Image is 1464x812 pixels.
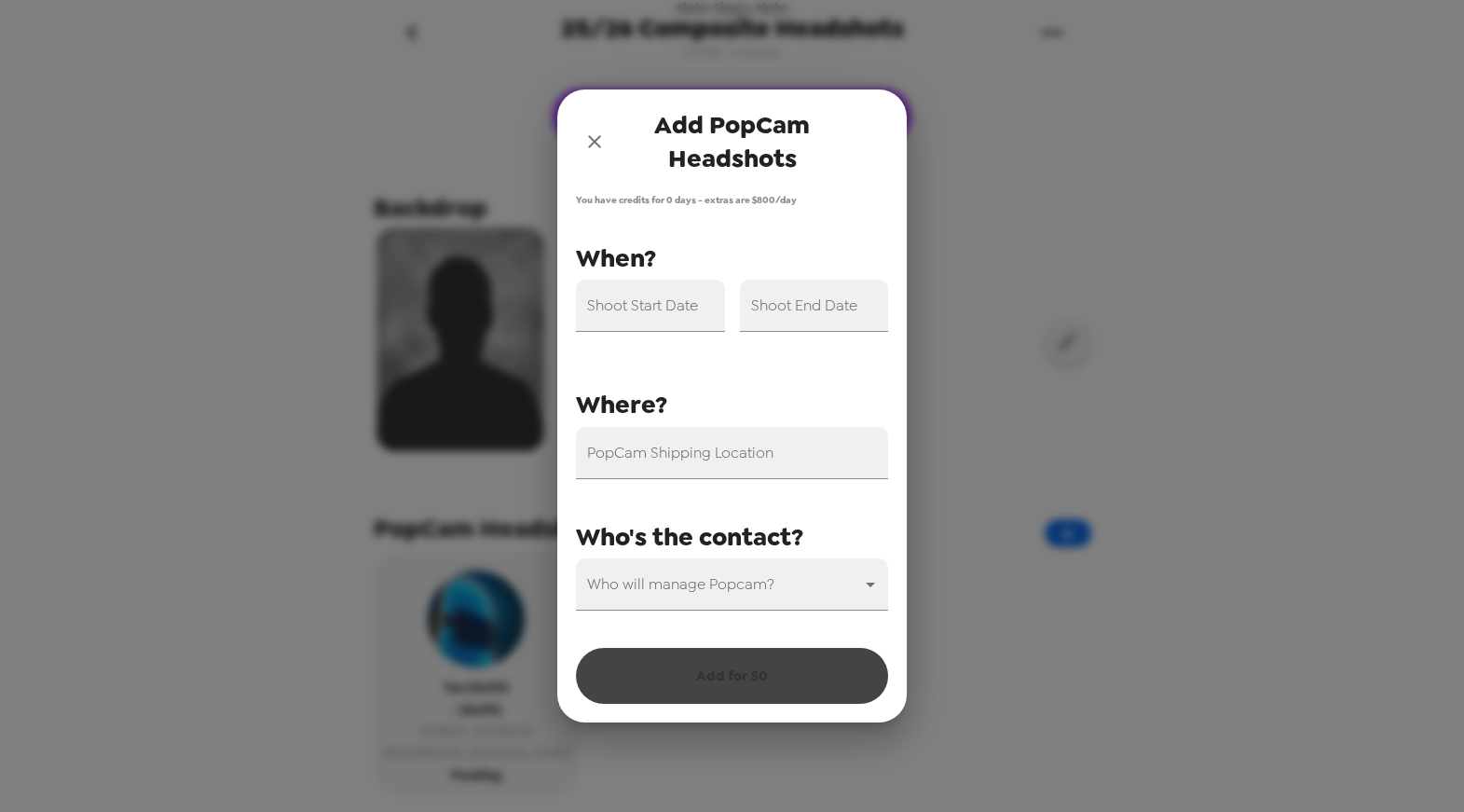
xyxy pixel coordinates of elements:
[576,388,667,421] span: Where?
[576,241,656,275] span: When?
[576,280,725,332] input: Choose date
[576,123,613,160] button: close
[740,280,889,332] input: Choose date
[576,520,803,554] span: Who's the contact?
[576,194,888,206] span: You have credits for 0 days - extras are $ 800 /day
[613,108,851,175] span: Add PopCam Headshots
